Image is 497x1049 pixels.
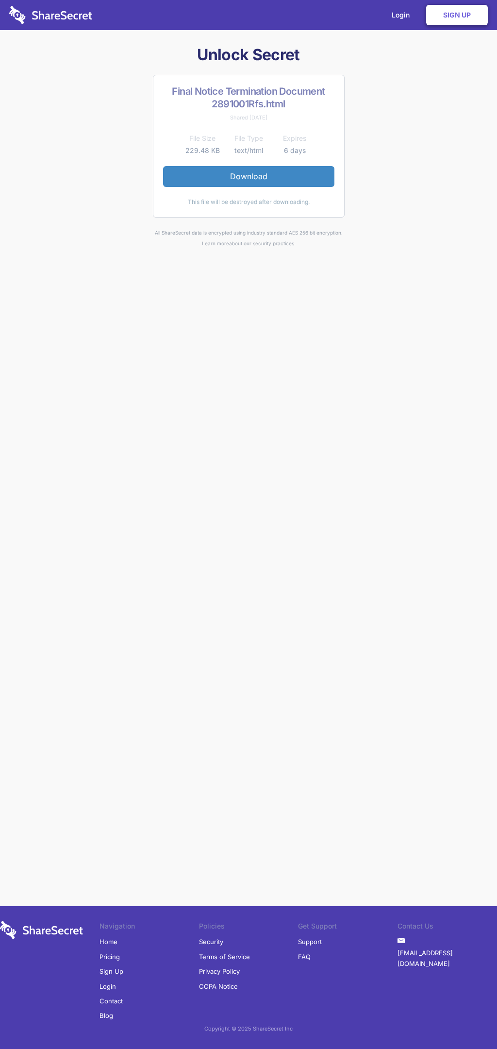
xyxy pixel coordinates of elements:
[398,921,497,934] li: Contact Us
[99,979,116,994] a: Login
[99,994,123,1008] a: Contact
[202,240,229,246] a: Learn more
[226,145,272,156] td: text/html
[298,921,398,934] li: Get Support
[163,166,334,186] a: Download
[199,921,298,934] li: Policies
[163,197,334,207] div: This file will be destroyed after downloading.
[226,133,272,144] th: File Type
[99,921,199,934] li: Navigation
[199,949,250,964] a: Terms of Service
[99,949,120,964] a: Pricing
[180,133,226,144] th: File Size
[398,946,497,971] a: [EMAIL_ADDRESS][DOMAIN_NAME]
[99,1008,113,1023] a: Blog
[426,5,488,25] a: Sign Up
[199,934,223,949] a: Security
[298,934,322,949] a: Support
[272,133,318,144] th: Expires
[199,979,238,994] a: CCPA Notice
[272,145,318,156] td: 6 days
[180,145,226,156] td: 229.48 KB
[9,6,92,24] img: logo-wordmark-white-trans-d4663122ce5f474addd5e946df7df03e33cb6a1c49d2221995e7729f52c070b2.svg
[163,112,334,123] div: Shared [DATE]
[99,964,123,979] a: Sign Up
[298,949,311,964] a: FAQ
[199,964,240,979] a: Privacy Policy
[99,934,117,949] a: Home
[163,85,334,110] h2: Final Notice Termination Document 2891001Rfs.html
